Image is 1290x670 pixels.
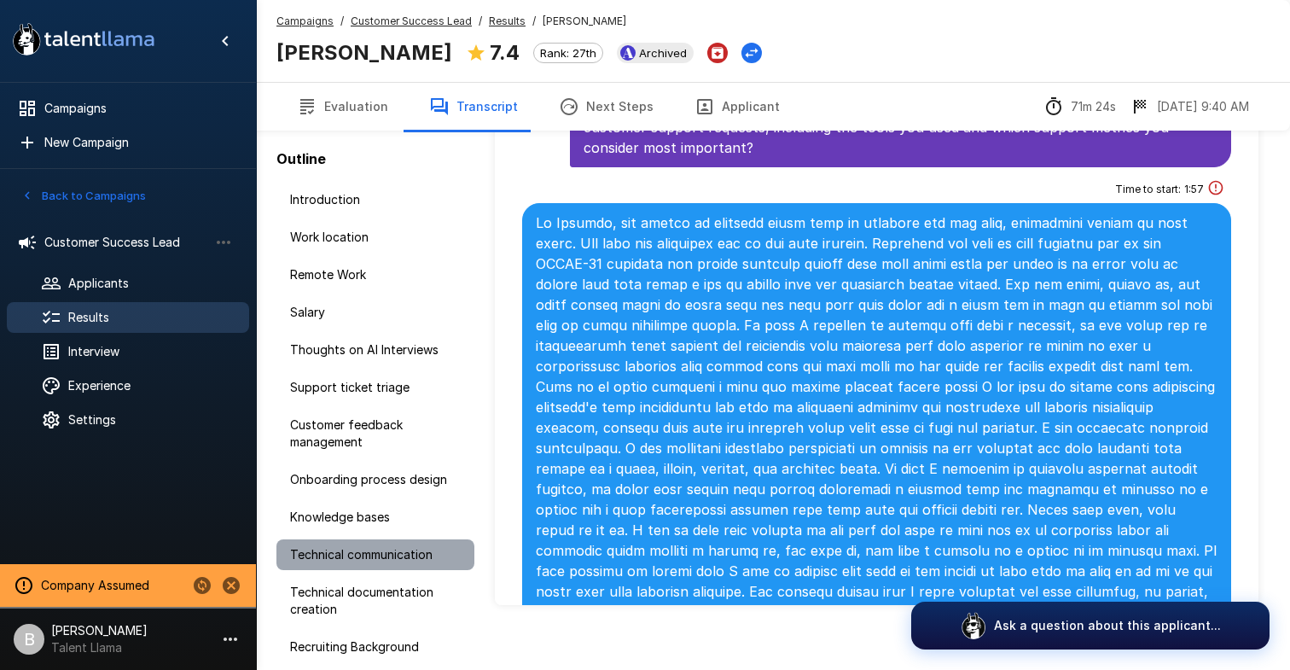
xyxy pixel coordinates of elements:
[276,464,474,495] div: Onboarding process design
[632,46,694,60] span: Archived
[911,602,1270,650] button: Ask a question about this applicant...
[534,46,602,60] span: Rank: 27th
[276,502,474,533] div: Knowledge bases
[674,83,800,131] button: Applicant
[741,43,762,63] button: Change Stage
[538,83,674,131] button: Next Steps
[490,40,520,65] b: 7.4
[290,509,461,526] span: Knowledge bases
[276,184,474,215] div: Introduction
[1115,181,1181,198] span: Time to start :
[994,617,1221,634] p: Ask a question about this applicant...
[290,584,461,618] span: Technical documentation creation
[276,259,474,290] div: Remote Work
[543,13,626,30] span: [PERSON_NAME]
[276,297,474,328] div: Salary
[489,15,526,27] u: Results
[1157,98,1249,115] p: [DATE] 9:40 AM
[276,150,326,167] b: Outline
[276,577,474,625] div: Technical documentation creation
[290,229,461,246] span: Work location
[290,266,461,283] span: Remote Work
[290,191,461,208] span: Introduction
[960,612,987,639] img: logo_glasses@2x.png
[276,222,474,253] div: Work location
[276,83,409,131] button: Evaluation
[409,83,538,131] button: Transcript
[1184,181,1204,198] span: 1 : 57
[276,40,452,65] b: [PERSON_NAME]
[1071,98,1116,115] p: 71m 24s
[707,43,728,63] button: Archive Applicant
[1207,179,1224,200] div: This answer took longer than usual and could be a sign of cheating
[290,341,461,358] span: Thoughts on AI Interviews
[340,13,344,30] span: /
[290,417,461,451] span: Customer feedback management
[290,304,461,321] span: Salary
[617,43,694,63] div: View profile in Ashby
[1130,96,1249,117] div: The date and time when the interview was completed
[532,13,536,30] span: /
[276,335,474,365] div: Thoughts on AI Interviews
[290,471,461,488] span: Onboarding process design
[276,372,474,403] div: Support ticket triage
[276,15,334,27] u: Campaigns
[620,45,636,61] img: ashbyhq_logo.jpeg
[276,410,474,457] div: Customer feedback management
[276,539,474,570] div: Technical communication
[290,546,461,563] span: Technical communication
[351,15,472,27] u: Customer Success Lead
[479,13,482,30] span: /
[290,379,461,396] span: Support ticket triage
[1043,96,1116,117] div: The time between starting and completing the interview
